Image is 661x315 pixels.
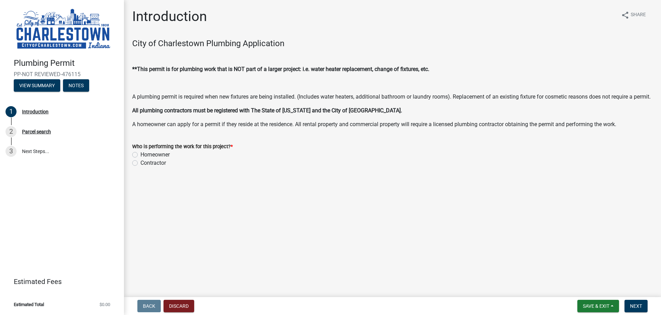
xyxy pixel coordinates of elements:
[143,303,155,309] span: Back
[22,129,51,134] div: Parcel search
[164,300,194,312] button: Discard
[63,83,89,89] wm-modal-confirm: Notes
[140,159,166,167] label: Contractor
[132,144,233,149] label: Who is performing the work for this project?
[99,302,110,307] span: $0.00
[6,106,17,117] div: 1
[630,303,642,309] span: Next
[14,302,44,307] span: Estimated Total
[6,146,17,157] div: 3
[6,275,113,288] a: Estimated Fees
[616,8,651,22] button: shareShare
[14,7,113,51] img: City of Charlestown, Indiana
[63,79,89,92] button: Notes
[132,107,402,114] strong: All plumbing contractors must be registered with The State of [US_STATE] and the City of [GEOGRAP...
[621,11,629,19] i: share
[14,58,118,68] h4: Plumbing Permit
[132,93,653,101] p: A plumbing permit is required when new fixtures are being installed. (Includes water heaters, add...
[22,109,49,114] div: Introduction
[631,11,646,19] span: Share
[577,300,619,312] button: Save & Exit
[583,303,609,309] span: Save & Exit
[140,151,170,159] label: Homeowner
[625,300,648,312] button: Next
[132,39,653,49] h4: City of Charlestown Plumbing Application
[132,120,653,129] p: A homeowner can apply for a permit if they reside at the residence. All rental property and comme...
[14,79,60,92] button: View Summary
[14,83,60,89] wm-modal-confirm: Summary
[14,71,110,78] span: PP-NOT REVIEWED-476115
[137,300,161,312] button: Back
[132,8,207,25] h1: Introduction
[132,66,429,72] strong: **This permit is for plumbing work that is NOT part of a larger project: i.e. water heater replac...
[6,126,17,137] div: 2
